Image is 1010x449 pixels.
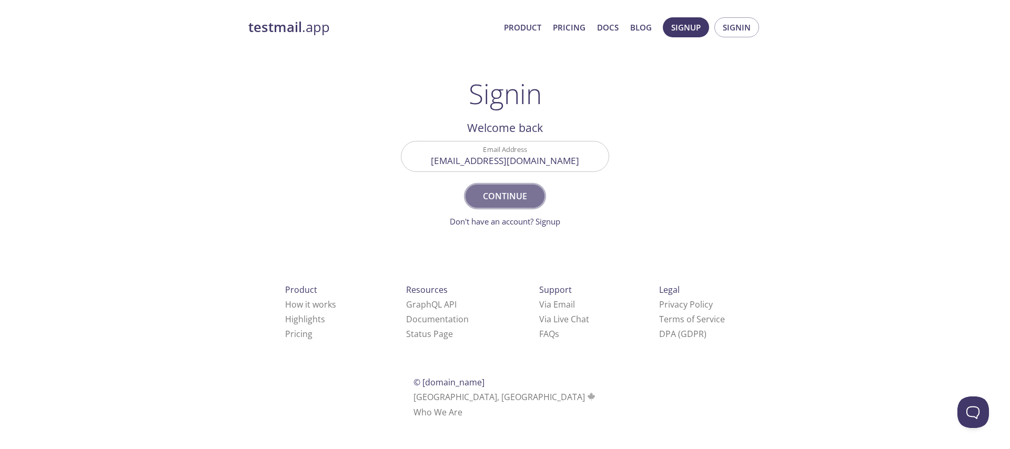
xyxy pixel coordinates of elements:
h2: Welcome back [401,119,609,137]
span: Legal [659,284,680,295]
button: Signin [714,17,759,37]
span: Signin [723,21,751,34]
button: Continue [466,185,544,208]
a: FAQ [539,328,559,340]
span: Continue [477,189,533,203]
span: © [DOMAIN_NAME] [413,376,484,388]
a: Don't have an account? Signup [450,216,560,227]
a: testmail.app [248,18,496,36]
a: Documentation [406,313,469,325]
span: Resources [406,284,448,295]
span: [GEOGRAPHIC_DATA], [GEOGRAPHIC_DATA] [413,391,597,403]
a: DPA (GDPR) [659,328,706,340]
a: How it works [285,299,336,310]
a: Terms of Service [659,313,725,325]
a: Pricing [553,21,585,34]
a: GraphQL API [406,299,457,310]
a: Highlights [285,313,325,325]
a: Blog [630,21,652,34]
button: Signup [663,17,709,37]
span: s [555,328,559,340]
strong: testmail [248,18,302,36]
a: Product [504,21,541,34]
a: Privacy Policy [659,299,713,310]
span: Product [285,284,317,295]
a: Via Email [539,299,575,310]
span: Support [539,284,572,295]
a: Who We Are [413,406,462,418]
a: Docs [597,21,619,34]
a: Via Live Chat [539,313,589,325]
h1: Signin [469,78,542,109]
iframe: Help Scout Beacon - Open [957,396,989,428]
a: Status Page [406,328,453,340]
a: Pricing [285,328,312,340]
span: Signup [671,21,701,34]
